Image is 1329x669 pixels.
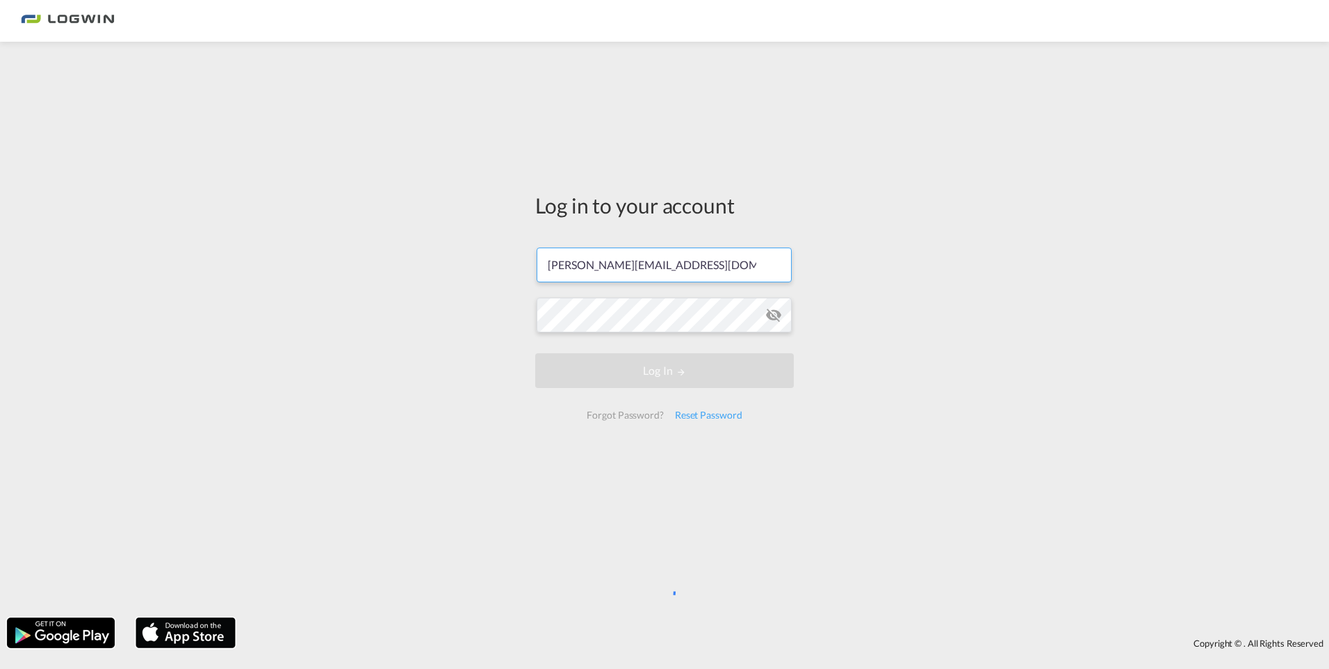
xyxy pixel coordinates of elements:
[581,403,669,428] div: Forgot Password?
[669,403,748,428] div: Reset Password
[535,353,794,388] button: LOGIN
[21,6,115,37] img: bc73a0e0d8c111efacd525e4c8ad7d32.png
[765,307,782,323] md-icon: icon-eye-off
[6,616,116,650] img: google.png
[537,248,792,282] input: Enter email/phone number
[535,191,794,220] div: Log in to your account
[134,616,237,650] img: apple.png
[243,631,1329,655] div: Copyright © . All Rights Reserved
